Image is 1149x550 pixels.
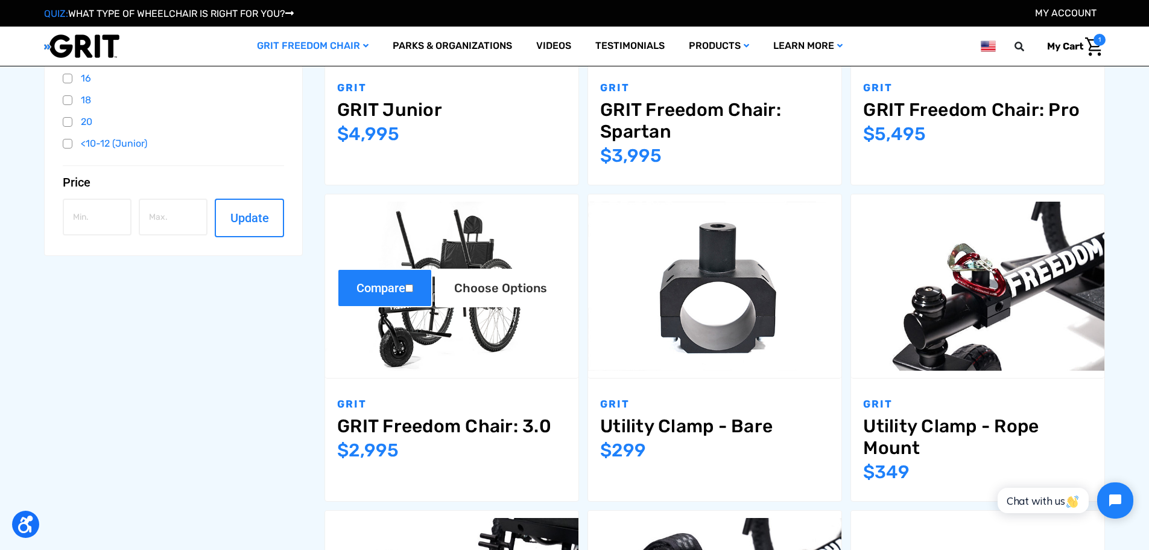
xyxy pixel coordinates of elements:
[863,415,1092,459] a: Utility Clamp - Rope Mount,$349.00
[1035,7,1097,19] a: Account
[851,202,1104,371] img: Utility Clamp - Rope Mount
[245,27,381,66] a: GRIT Freedom Chair
[325,194,578,379] a: GRIT Freedom Chair: 3.0,$2,995.00
[337,80,566,96] p: GRIT
[863,99,1092,121] a: GRIT Freedom Chair: Pro,$5,495.00
[63,199,131,235] input: Min.
[325,202,578,371] img: GRIT Freedom Chair: 3.0
[600,145,662,167] span: $3,995
[588,194,841,379] a: Utility Clamp - Bare,$299.00
[1047,40,1083,52] span: My Cart
[337,440,399,461] span: $2,995
[337,269,432,307] label: Compare
[337,99,566,121] a: GRIT Junior,$4,995.00
[1020,34,1038,59] input: Search
[63,175,285,190] button: Price
[337,123,399,145] span: $4,995
[1094,34,1106,46] span: 1
[1038,34,1106,59] a: Cart with 1 items
[588,202,841,371] img: Utility Clamp - Bare
[984,472,1144,529] iframe: Tidio Chat
[583,27,677,66] a: Testimonials
[600,415,829,437] a: Utility Clamp - Bare,$299.00
[44,8,294,19] a: QUIZ:WHAT TYPE OF WHEELCHAIR IS RIGHT FOR YOU?
[600,99,829,142] a: GRIT Freedom Chair: Spartan,$3,995.00
[863,397,1092,412] p: GRIT
[63,91,285,109] a: 18
[677,27,761,66] a: Products
[600,80,829,96] p: GRIT
[600,397,829,412] p: GRIT
[337,397,566,412] p: GRIT
[863,461,910,483] span: $349
[981,39,995,54] img: us.png
[63,175,90,190] span: Price
[863,80,1092,96] p: GRIT
[63,69,285,88] a: 16
[44,34,119,59] img: GRIT All-Terrain Wheelchair and Mobility Equipment
[435,269,566,307] a: Choose Options
[863,123,926,145] span: $5,495
[600,440,646,461] span: $299
[1085,37,1103,56] img: Cart
[139,199,207,235] input: Max.
[337,415,566,437] a: GRIT Freedom Chair: 3.0,$2,995.00
[215,199,283,237] button: Update
[381,27,524,66] a: Parks & Organizations
[405,284,413,292] input: Compare
[63,135,285,153] a: <10-12 (Junior)
[63,113,285,131] a: 20
[851,194,1104,379] a: Utility Clamp - Rope Mount,$349.00
[524,27,583,66] a: Videos
[44,8,68,19] span: QUIZ:
[761,27,855,66] a: Learn More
